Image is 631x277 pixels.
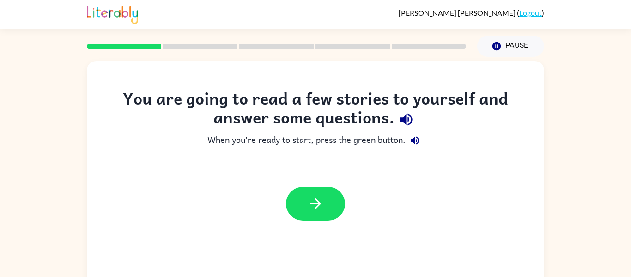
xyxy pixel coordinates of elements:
img: Literably [87,4,138,24]
div: ( ) [399,8,544,17]
span: [PERSON_NAME] [PERSON_NAME] [399,8,517,17]
div: You are going to read a few stories to yourself and answer some questions. [105,89,526,131]
button: Pause [477,36,544,57]
div: When you're ready to start, press the green button. [105,131,526,150]
a: Logout [519,8,542,17]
